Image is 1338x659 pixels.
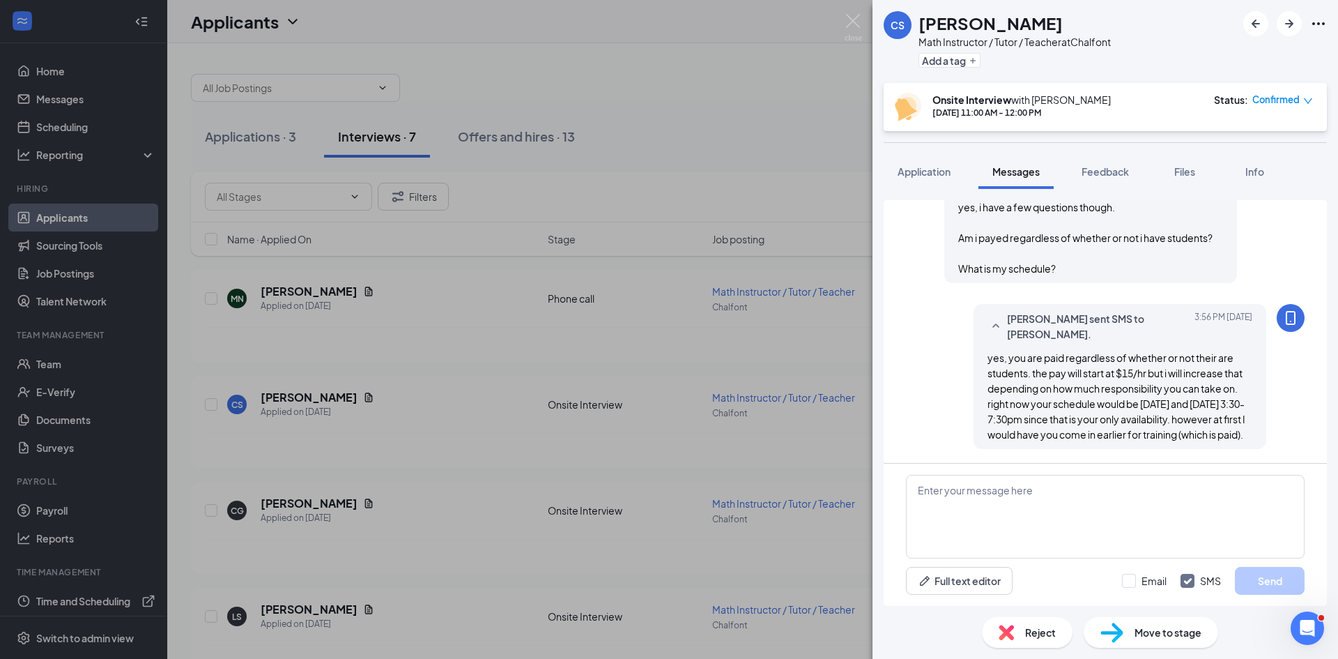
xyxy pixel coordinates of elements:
div: CS [891,18,905,32]
span: Confirmed [1252,93,1300,107]
div: with [PERSON_NAME] [932,93,1111,107]
span: Application [898,165,951,178]
span: down [1303,96,1313,106]
iframe: Intercom live chat [1291,612,1324,645]
svg: SmallChevronUp [987,318,1004,335]
button: ArrowRight [1277,11,1302,36]
span: [PERSON_NAME] sent SMS to [PERSON_NAME]. [1007,311,1190,342]
span: Info [1245,165,1264,178]
div: Status : [1214,93,1248,107]
svg: MobileSms [1282,310,1299,326]
svg: Plus [969,56,977,65]
span: Feedback [1082,165,1129,178]
span: yes, i have a few questions though. Am i payed regardless of whether or not i have students? What... [958,201,1213,275]
div: [DATE] 11:00 AM - 12:00 PM [932,107,1111,119]
h1: [PERSON_NAME] [918,11,1063,35]
span: Move to stage [1135,625,1201,640]
svg: Ellipses [1310,15,1327,32]
b: Onsite Interview [932,93,1011,106]
button: Send [1235,567,1305,595]
svg: Pen [918,574,932,588]
svg: ArrowLeftNew [1247,15,1264,32]
button: ArrowLeftNew [1243,11,1268,36]
span: Reject [1025,625,1056,640]
span: Files [1174,165,1195,178]
span: [DATE] 3:56 PM [1194,311,1252,342]
span: yes, you are paid regardless of whether or not their are students. the pay will start at $15/hr b... [987,351,1245,441]
svg: ArrowRight [1281,15,1298,32]
button: Full text editorPen [906,567,1013,595]
button: PlusAdd a tag [918,53,981,68]
div: Math Instructor / Tutor / Teacher at Chalfont [918,35,1111,49]
span: Messages [992,165,1040,178]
